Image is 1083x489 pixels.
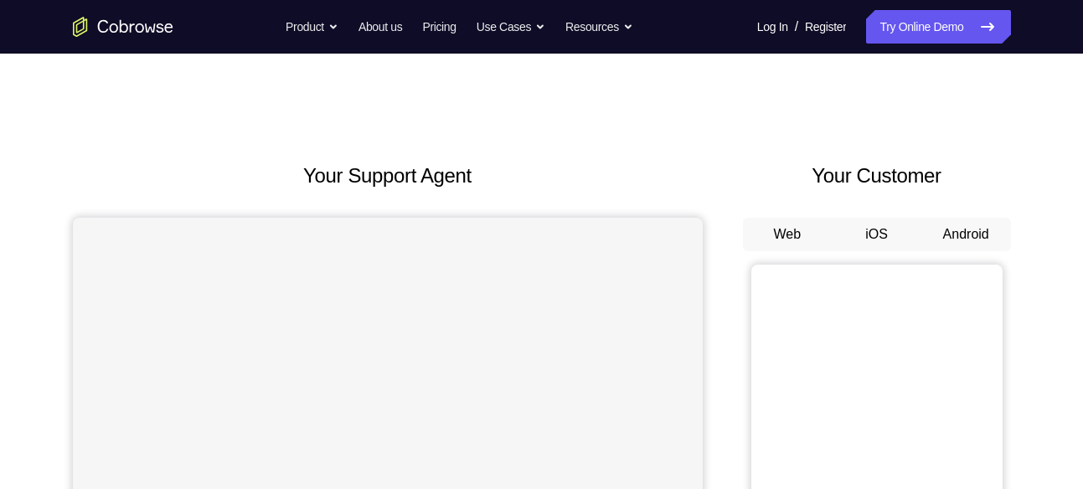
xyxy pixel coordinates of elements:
a: Pricing [422,10,456,44]
span: / [795,17,798,37]
a: Go to the home page [73,17,173,37]
a: Register [805,10,846,44]
button: Web [743,218,833,251]
a: About us [358,10,402,44]
button: Use Cases [477,10,545,44]
h2: Your Customer [743,161,1011,191]
button: Android [921,218,1011,251]
a: Try Online Demo [866,10,1010,44]
a: Log In [757,10,788,44]
button: iOS [832,218,921,251]
button: Resources [565,10,633,44]
button: Product [286,10,338,44]
h2: Your Support Agent [73,161,703,191]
